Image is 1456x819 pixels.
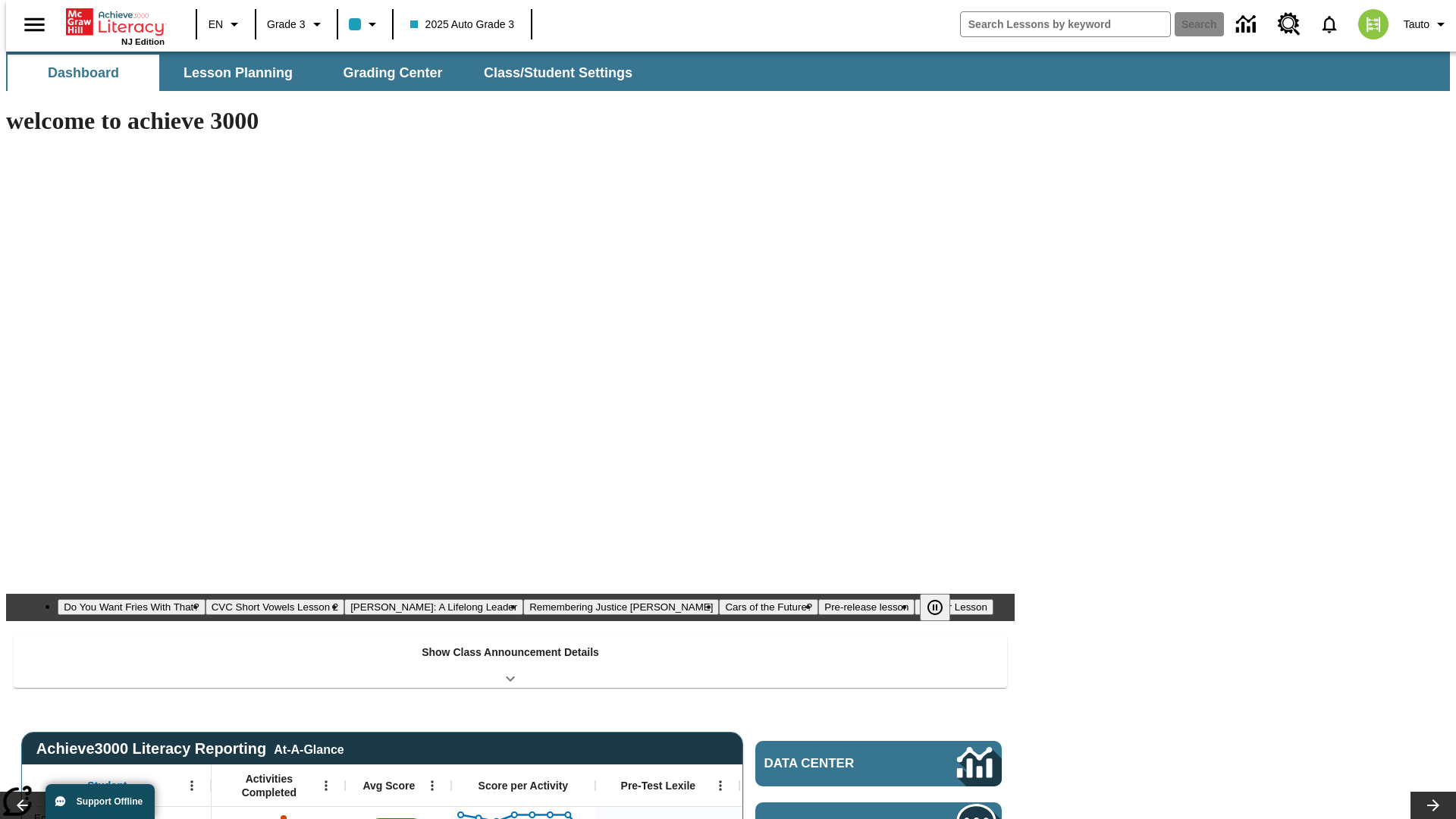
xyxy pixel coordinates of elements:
button: Lesson carousel, Next [1410,792,1456,819]
button: Language: EN, Select a language [202,11,250,38]
a: Data Center [1227,4,1269,45]
button: Grade: Grade 3, Select a grade [261,11,332,38]
span: Support Offline [77,796,143,807]
span: NJ Edition [121,37,165,46]
button: Slide 3 Dianne Feinstein: A Lifelong Leader [344,599,523,615]
span: Data Center [764,756,906,771]
a: Notifications [1310,5,1349,44]
button: Pause [920,594,950,621]
span: Score per Activity [479,779,569,792]
button: Open Menu [315,774,337,797]
span: 2025 Auto Grade 3 [410,17,515,33]
button: Class/Student Settings [472,55,645,91]
img: avatar image [1358,9,1389,39]
button: Profile/Settings [1398,11,1456,38]
span: EN [209,17,223,33]
span: Student [87,779,127,792]
div: Home [66,5,165,46]
button: Grading Center [317,55,469,91]
span: Achieve3000 Literacy Reporting [36,740,344,758]
span: Tauto [1404,17,1429,33]
div: SubNavbar [6,55,646,91]
a: Home [66,7,165,37]
span: Pre-Test Lexile [621,779,696,792]
button: Open side menu [12,2,57,47]
button: Slide 6 Pre-release lesson [818,599,915,615]
h1: welcome to achieve 3000 [6,107,1015,135]
p: Show Class Announcement Details [422,645,599,661]
span: Avg Score [362,779,415,792]
button: Lesson Planning [162,55,314,91]
button: Slide 5 Cars of the Future? [719,599,818,615]
button: Support Offline [45,784,155,819]
button: Class color is light blue. Change class color [343,11,388,38]
button: Slide 1 Do You Want Fries With That? [58,599,206,615]
button: Slide 2 CVC Short Vowels Lesson 2 [206,599,344,615]
div: At-A-Glance [274,740,344,757]
button: Dashboard [8,55,159,91]
button: Slide 7 Career Lesson [915,599,993,615]
span: Activities Completed [219,772,319,799]
div: Pause [920,594,965,621]
a: Data Center [755,741,1002,786]
button: Open Menu [180,774,203,797]
a: Resource Center, Will open in new tab [1269,4,1310,45]
button: Slide 4 Remembering Justice O'Connor [523,599,719,615]
div: Show Class Announcement Details [14,635,1007,688]
button: Open Menu [421,774,444,797]
div: SubNavbar [6,52,1450,91]
input: search field [961,12,1170,36]
button: Select a new avatar [1349,5,1398,44]
span: Grade 3 [267,17,306,33]
button: Open Menu [709,774,732,797]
